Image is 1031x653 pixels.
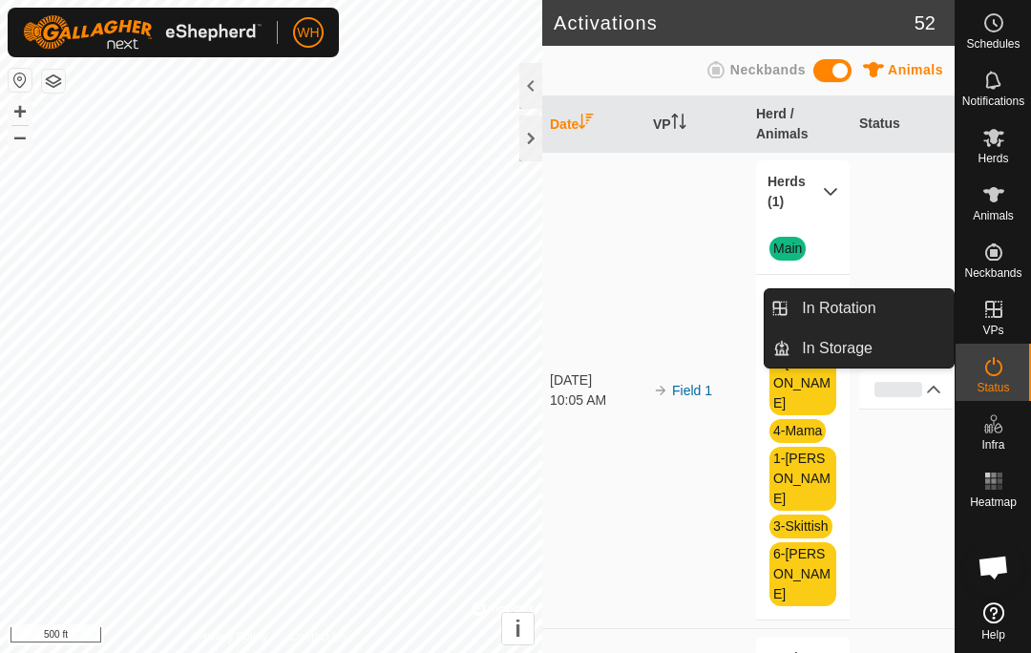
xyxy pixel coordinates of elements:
[981,439,1004,451] span: Infra
[756,223,850,274] p-accordion-content: Herds (1)
[756,275,850,338] p-accordion-header: Animals (5)
[730,62,806,77] span: Neckbands
[23,15,262,50] img: Gallagher Logo
[982,325,1003,336] span: VPs
[550,370,643,390] div: [DATE]
[773,451,831,506] a: 1-[PERSON_NAME]
[554,11,915,34] h2: Activations
[748,96,852,153] th: Herd / Animals
[196,628,267,645] a: Privacy Policy
[9,125,32,148] button: –
[852,96,955,153] th: Status
[579,116,594,132] p-sorticon: Activate to sort
[756,338,850,620] p-accordion-content: Animals (5)
[9,100,32,123] button: +
[790,329,954,368] a: In Storage
[981,629,1005,641] span: Help
[802,337,873,360] span: In Storage
[966,38,1020,50] span: Schedules
[671,116,686,132] p-sorticon: Activate to sort
[290,628,347,645] a: Contact Us
[645,96,748,153] th: VP
[962,95,1024,107] span: Notifications
[773,241,802,256] a: Main
[515,616,521,642] span: i
[542,96,645,153] th: Date
[773,355,831,411] a: 2-[PERSON_NAME]
[773,546,831,601] a: 6-[PERSON_NAME]
[672,383,712,398] a: Field 1
[653,383,668,398] img: arrow
[42,70,65,93] button: Map Layers
[915,9,936,37] span: 52
[765,329,954,368] li: In Storage
[773,518,829,534] a: 3-Skittish
[965,538,1022,596] div: Open chat
[550,390,643,411] div: 10:05 AM
[888,62,943,77] span: Animals
[973,210,1014,221] span: Animals
[977,382,1009,393] span: Status
[790,289,954,327] a: In Rotation
[773,423,822,438] a: 4-Mama
[9,69,32,92] button: Reset Map
[970,496,1017,508] span: Heatmap
[756,160,850,223] p-accordion-header: Herds (1)
[765,289,954,327] li: In Rotation
[859,370,953,409] p-accordion-header: 0%
[964,267,1021,279] span: Neckbands
[802,297,875,320] span: In Rotation
[978,153,1008,164] span: Herds
[874,382,922,397] div: 0%
[502,613,534,644] button: i
[956,595,1031,648] a: Help
[297,23,319,43] span: WH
